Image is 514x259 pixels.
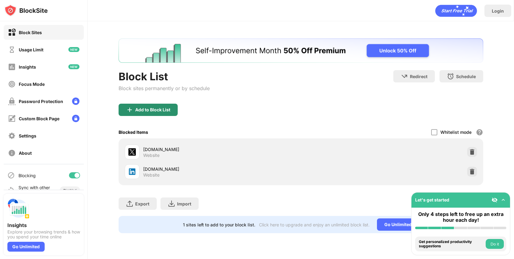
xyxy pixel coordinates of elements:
[68,47,79,52] img: new-icon.svg
[8,132,16,140] img: settings-off.svg
[4,4,48,17] img: logo-blocksite.svg
[119,85,210,91] div: Block sites permanently or by schedule
[415,197,449,202] div: Let's get started
[7,172,15,179] img: blocking-icon.svg
[119,38,483,63] iframe: Banner
[377,218,419,231] div: Go Unlimited
[8,80,16,88] img: focus-off.svg
[8,63,16,71] img: insights-off.svg
[7,186,15,194] img: sync-icon.svg
[410,74,427,79] div: Redirect
[456,74,476,79] div: Schedule
[486,239,504,249] button: Do it
[143,153,160,158] div: Website
[135,201,149,206] div: Export
[143,166,301,172] div: [DOMAIN_NAME]
[415,211,506,223] div: Only 4 steps left to free up an extra hour each day!
[19,150,32,156] div: About
[8,115,16,122] img: customize-block-page-off.svg
[143,172,160,178] div: Website
[7,197,30,220] img: push-insights.svg
[492,8,504,14] div: Login
[8,149,16,157] img: about-off.svg
[19,30,42,35] div: Block Sites
[72,98,79,105] img: lock-menu.svg
[128,168,136,175] img: favicons
[19,64,36,70] div: Insights
[7,242,45,252] div: Go Unlimited
[7,222,80,228] div: Insights
[419,240,484,249] div: Get personalized productivity suggestions
[19,99,63,104] div: Password Protection
[259,222,370,227] div: Click here to upgrade and enjoy an unlimited block list.
[19,116,59,121] div: Custom Block Page
[183,222,255,227] div: 1 sites left to add to your block list.
[500,197,506,203] img: omni-setup-toggle.svg
[18,173,36,178] div: Blocking
[72,115,79,122] img: lock-menu.svg
[143,146,301,153] div: [DOMAIN_NAME]
[435,5,477,17] div: animation
[8,98,16,105] img: password-protection-off.svg
[119,70,210,83] div: Block List
[19,47,43,52] div: Usage Limit
[8,46,16,54] img: time-usage-off.svg
[492,197,498,203] img: eye-not-visible.svg
[119,129,148,135] div: Blocked Items
[19,82,45,87] div: Focus Mode
[128,148,136,156] img: favicons
[19,133,36,138] div: Settings
[177,201,191,206] div: Import
[8,29,16,36] img: block-on.svg
[18,185,50,195] div: Sync with other devices
[63,188,76,192] div: Disabled
[135,107,170,112] div: Add to Block List
[7,229,80,239] div: Explore your browsing trends & how you spend your time online
[440,129,472,135] div: Whitelist mode
[68,64,79,69] img: new-icon.svg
